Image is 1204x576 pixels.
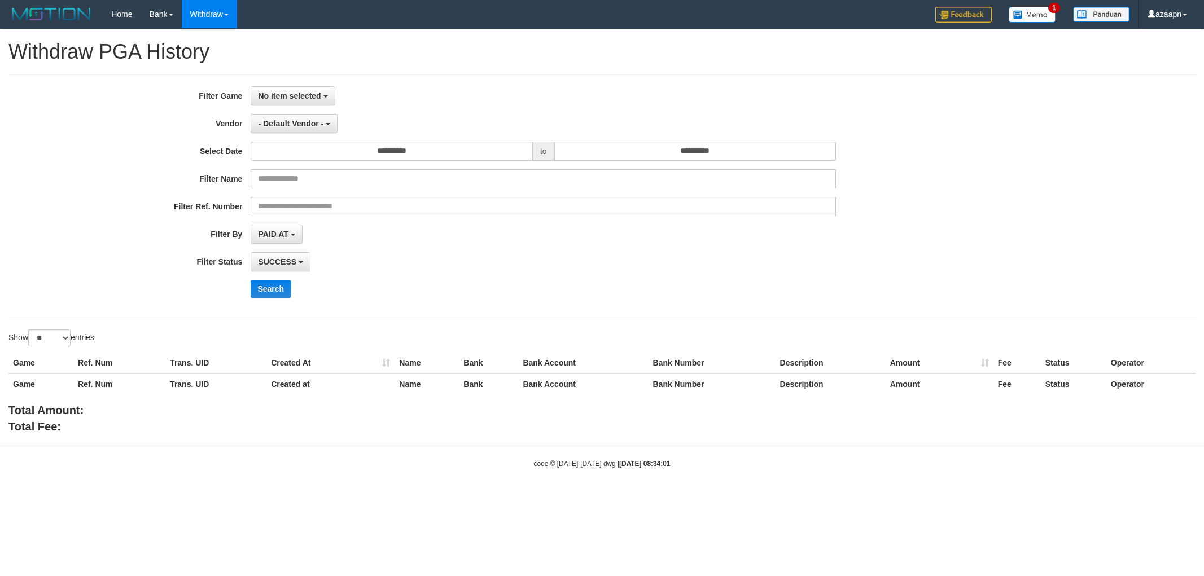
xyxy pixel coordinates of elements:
[8,353,73,373] th: Game
[251,225,302,244] button: PAID AT
[1009,7,1056,23] img: Button%20Memo.svg
[258,230,288,239] span: PAID AT
[518,353,648,373] th: Bank Account
[8,329,94,346] label: Show entries
[459,373,518,394] th: Bank
[395,353,459,373] th: Name
[251,280,291,298] button: Search
[8,6,94,23] img: MOTION_logo.png
[251,114,338,133] button: - Default Vendor -
[258,119,323,128] span: - Default Vendor -
[1048,3,1060,13] span: 1
[8,373,73,394] th: Game
[165,353,266,373] th: Trans. UID
[258,91,321,100] span: No item selected
[534,460,671,468] small: code © [DATE]-[DATE] dwg |
[886,353,993,373] th: Amount
[28,329,71,346] select: Showentries
[1073,7,1129,22] img: panduan.png
[8,404,84,416] b: Total Amount:
[165,373,266,394] th: Trans. UID
[1041,373,1106,394] th: Status
[776,353,886,373] th: Description
[8,41,1196,63] h1: Withdraw PGA History
[993,373,1041,394] th: Fee
[518,373,648,394] th: Bank Account
[1106,353,1196,373] th: Operator
[533,142,554,161] span: to
[266,353,395,373] th: Created At
[619,460,670,468] strong: [DATE] 08:34:01
[1041,353,1106,373] th: Status
[8,420,61,433] b: Total Fee:
[459,353,518,373] th: Bank
[73,373,165,394] th: Ref. Num
[648,373,775,394] th: Bank Number
[251,252,310,271] button: SUCCESS
[776,373,886,394] th: Description
[1106,373,1196,394] th: Operator
[993,353,1041,373] th: Fee
[258,257,296,266] span: SUCCESS
[886,373,993,394] th: Amount
[251,86,335,105] button: No item selected
[266,373,395,394] th: Created at
[73,353,165,373] th: Ref. Num
[935,7,992,23] img: Feedback.jpg
[648,353,775,373] th: Bank Number
[395,373,459,394] th: Name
